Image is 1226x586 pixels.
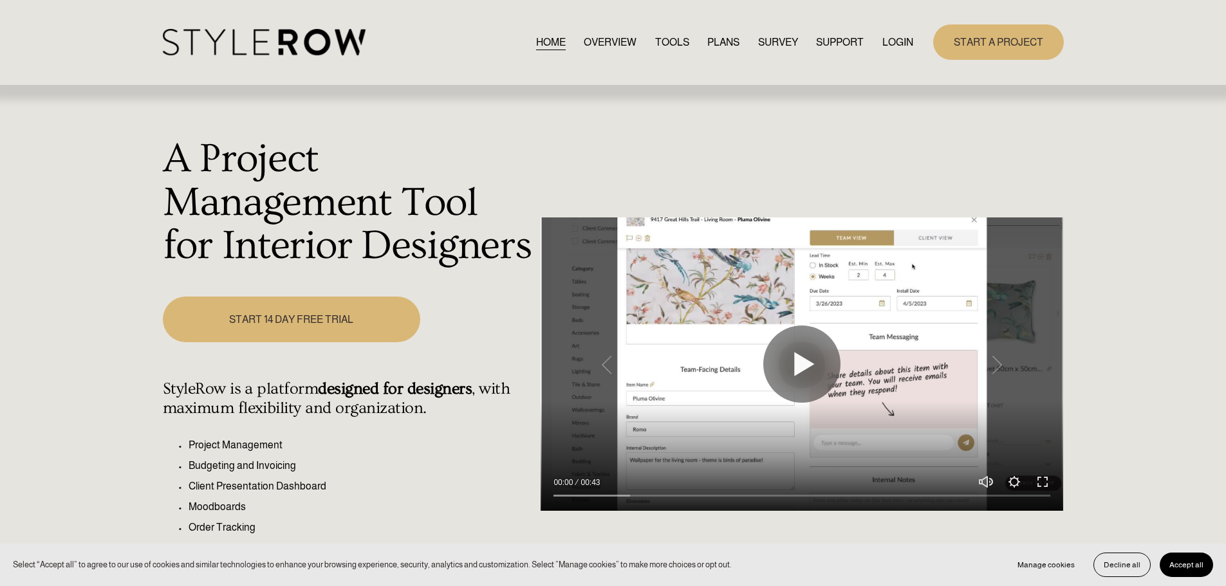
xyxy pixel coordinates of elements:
a: folder dropdown [816,33,864,51]
p: Order Tracking [189,520,534,535]
a: START A PROJECT [933,24,1064,60]
span: SUPPORT [816,35,864,50]
a: START 14 DAY FREE TRIAL [163,297,420,342]
a: HOME [536,33,566,51]
p: Select “Accept all” to agree to our use of cookies and similar technologies to enhance your brows... [13,558,732,571]
button: Manage cookies [1008,553,1084,577]
span: Manage cookies [1017,560,1075,569]
a: SURVEY [758,33,798,51]
p: Project Management [189,437,534,453]
img: StyleRow [163,29,366,55]
a: TOOLS [655,33,689,51]
h4: StyleRow is a platform , with maximum flexibility and organization. [163,380,534,418]
span: Accept all [1169,560,1203,569]
a: OVERVIEW [584,33,636,51]
p: Client Presentation Dashboard [189,479,534,494]
h1: A Project Management Tool for Interior Designers [163,138,534,268]
button: Play [763,325,841,403]
div: Duration [576,476,603,489]
p: Moodboards [189,499,534,515]
button: Decline all [1093,553,1151,577]
div: Current time [553,476,576,489]
button: Accept all [1160,553,1213,577]
a: LOGIN [882,33,913,51]
a: PLANS [707,33,739,51]
input: Seek [553,491,1050,500]
span: Decline all [1104,560,1140,569]
p: Budgeting and Invoicing [189,458,534,473]
strong: designed for designers [318,380,472,398]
